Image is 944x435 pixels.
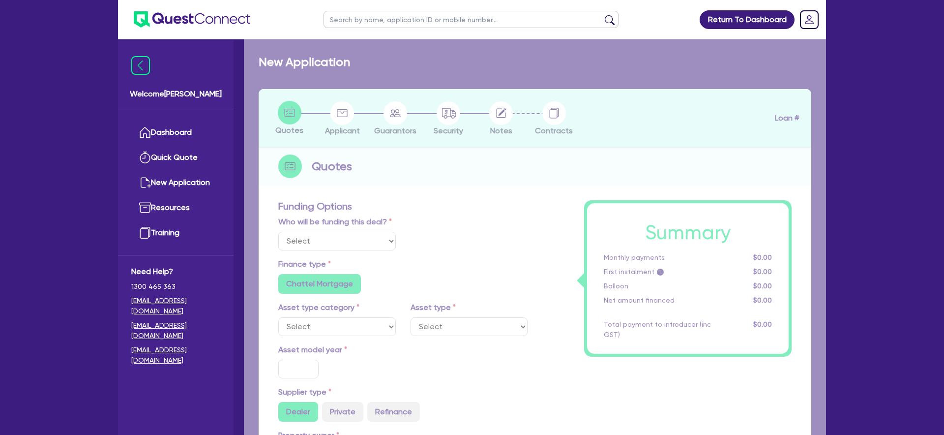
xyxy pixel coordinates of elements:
img: icon-menu-close [131,56,150,75]
span: 1300 465 363 [131,281,220,292]
a: Training [131,220,220,246]
a: Return To Dashboard [700,10,795,29]
a: Dashboard [131,120,220,145]
input: Search by name, application ID or mobile number... [324,11,619,28]
a: Quick Quote [131,145,220,170]
span: Welcome [PERSON_NAME] [130,88,222,100]
img: resources [139,202,151,214]
a: New Application [131,170,220,195]
a: [EMAIL_ADDRESS][DOMAIN_NAME] [131,296,220,316]
a: [EMAIL_ADDRESS][DOMAIN_NAME] [131,345,220,366]
a: Resources [131,195,220,220]
a: Dropdown toggle [796,7,822,32]
img: training [139,227,151,239]
img: quest-connect-logo-blue [134,11,250,28]
img: new-application [139,177,151,188]
a: [EMAIL_ADDRESS][DOMAIN_NAME] [131,320,220,341]
span: Need Help? [131,266,220,278]
img: quick-quote [139,152,151,163]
